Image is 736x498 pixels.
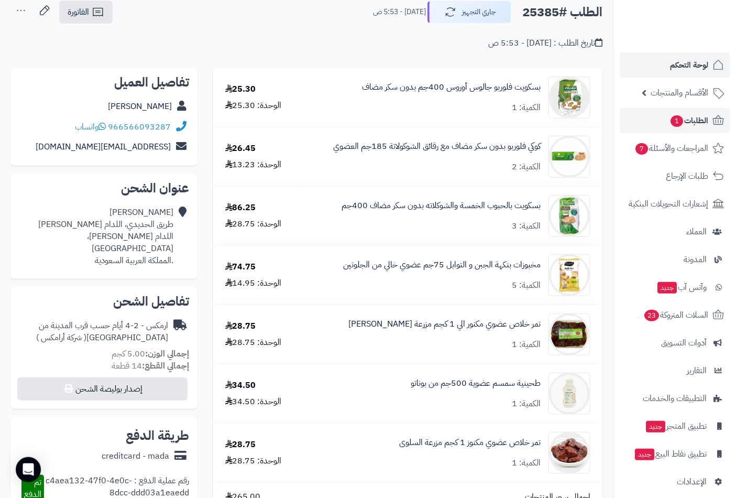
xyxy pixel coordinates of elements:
div: الكمية: 1 [512,102,541,114]
div: 28.75 [225,439,256,451]
a: طلبات الإرجاع [620,164,730,189]
div: 26.45 [225,143,256,155]
div: الوحدة: 25.30 [225,100,282,112]
div: الوحدة: 28.75 [225,455,282,467]
div: Open Intercom Messenger [16,457,41,482]
img: 1718995492-%D8%AA%D9%85%D8%B1%20%D8%AE%D9%84%D8%A7%D8%B5%20%D8%A7%D9%84%D8%B4%D9%87%D9%88%D8%A7%D... [549,313,590,355]
a: [EMAIL_ADDRESS][DOMAIN_NAME] [36,140,171,153]
strong: إجمالي الوزن: [145,348,189,360]
span: 23 [644,310,660,321]
div: الوحدة: 28.75 [225,337,282,349]
span: 7 [635,143,648,155]
button: جاري التجهيز [427,1,511,23]
a: العملاء [620,219,730,244]
a: لوحة التحكم [620,52,730,78]
span: المدونة [684,252,707,267]
span: 1 [671,115,683,127]
img: 1710502869-img_5578774917522711211_8413164013038_1_L-90x90.jpg [549,254,590,296]
img: logo-2.png [665,25,726,47]
div: الوحدة: 13.23 [225,159,282,171]
strong: إجمالي القطع: [142,360,189,372]
img: 1051006-90x90.png [549,77,590,118]
div: 86.25 [225,202,256,214]
a: تطبيق نقاط البيعجديد [620,441,730,467]
h2: الطلب #25385 [522,2,602,23]
div: 25.30 [225,83,256,95]
img: 1694972402-81UH4+n6q3L._AC_SY741_-90x90.jpg [549,195,590,237]
a: التقارير [620,358,730,383]
div: الكمية: 3 [512,220,541,232]
img: 10-90x90.png [549,136,590,178]
span: طلبات الإرجاع [666,169,708,183]
span: تطبيق المتجر [645,419,707,434]
a: إشعارات التحويلات البنكية [620,191,730,216]
span: جديد [646,421,665,432]
a: مخبوزات بنكهة الجبن و التوابل 75جم عضوي خالي من الجلوتين [343,259,541,271]
div: الوحدة: 14.95 [225,277,282,289]
a: واتساب [75,121,106,133]
a: طحينية سمسم عضوية 500جم من بوناتو [411,377,541,389]
small: [DATE] - 5:53 ص [373,7,426,17]
div: 28.75 [225,320,256,332]
span: ( شركة أرامكس ) [36,331,86,344]
small: 14 قطعة [112,360,189,372]
span: إشعارات التحويلات البنكية [629,197,708,211]
div: الوحدة: 34.50 [225,396,282,408]
a: المراجعات والأسئلة7 [620,136,730,161]
button: إصدار بوليصة الشحن [17,377,188,400]
span: التطبيقات والخدمات [643,391,707,406]
a: الفاتورة [59,1,113,24]
div: creditcard - mada [102,450,169,462]
a: 966566093287 [108,121,171,133]
div: الكمية: 1 [512,398,541,410]
span: أدوات التسويق [661,335,707,350]
div: الكمية: 1 [512,339,541,351]
small: 5.00 كجم [112,348,189,360]
span: الطلبات [669,113,708,128]
a: تمر خلاص عضوي مكنوز 1 كجم مزرعة السلوى [399,437,541,449]
h2: تفاصيل العميل [19,76,189,89]
span: تطبيق نقاط البيع [634,447,707,461]
span: المراجعات والأسئلة [634,141,708,156]
h2: تفاصيل الشحن [19,295,189,308]
div: الوحدة: 28.75 [225,218,282,230]
a: التطبيقات والخدمات [620,386,730,411]
div: الكمية: 1 [512,457,541,469]
div: الكمية: 2 [512,161,541,173]
a: تطبيق المتجرجديد [620,414,730,439]
span: جديد [635,449,654,460]
a: أدوات التسويق [620,330,730,355]
a: بسكويت فلوربو جالوس أوروس 400جم بدون سكر مضاف [362,81,541,93]
div: الكمية: 5 [512,279,541,291]
a: الإعدادات [620,469,730,494]
a: وآتس آبجديد [620,275,730,300]
div: ارمكس - 2-4 أيام حسب قرب المدينة من [GEOGRAPHIC_DATA] [19,320,168,344]
span: العملاء [686,224,707,239]
a: بسكويت بالحبوب الخمسة والشوكلاته بدون سكر مضاف 400جم [342,200,541,212]
div: [PERSON_NAME] طريق الحديدي، اللدام [PERSON_NAME] اللدام [PERSON_NAME]، [GEOGRAPHIC_DATA] .المملكة... [19,207,173,266]
div: 34.50 [225,380,256,392]
a: الطلبات1 [620,108,730,133]
span: لوحة التحكم [670,58,708,72]
h2: عنوان الشحن [19,182,189,194]
div: 74.75 [225,261,256,273]
span: التقارير [687,363,707,378]
a: السلات المتروكة23 [620,302,730,328]
span: جديد [657,282,677,294]
span: الفاتورة [68,6,89,18]
span: الأقسام والمنتجات [651,85,708,100]
a: المدونة [620,247,730,272]
a: كوكي فلوربو بدون سكر مضاف مع رقائق الشوكولاتة 185جم العضوي [333,140,541,153]
a: تمر خلاص عضوي مكنور الي 1 كجم مزرعة [PERSON_NAME] [348,318,541,330]
img: 1747674572-%D8%B7%D8%AD%D9%8A%D9%86%D8%A9%20%D8%A7%D9%84%D8%B3%D9%85%D8%B3%D9%85%20%D8%A7%D9%84%D... [549,373,590,415]
span: وآتس آب [656,280,707,295]
div: تاريخ الطلب : [DATE] - 5:53 ص [488,37,602,49]
a: [PERSON_NAME] [108,100,172,113]
h2: طريقة الدفع [126,429,189,442]
span: الإعدادات [677,474,707,489]
span: السلات المتروكة [643,308,708,322]
img: 1750947007-08435617-3a71-44a2-beef-26cd298aef51%20(1)-90x90.png [549,432,590,474]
